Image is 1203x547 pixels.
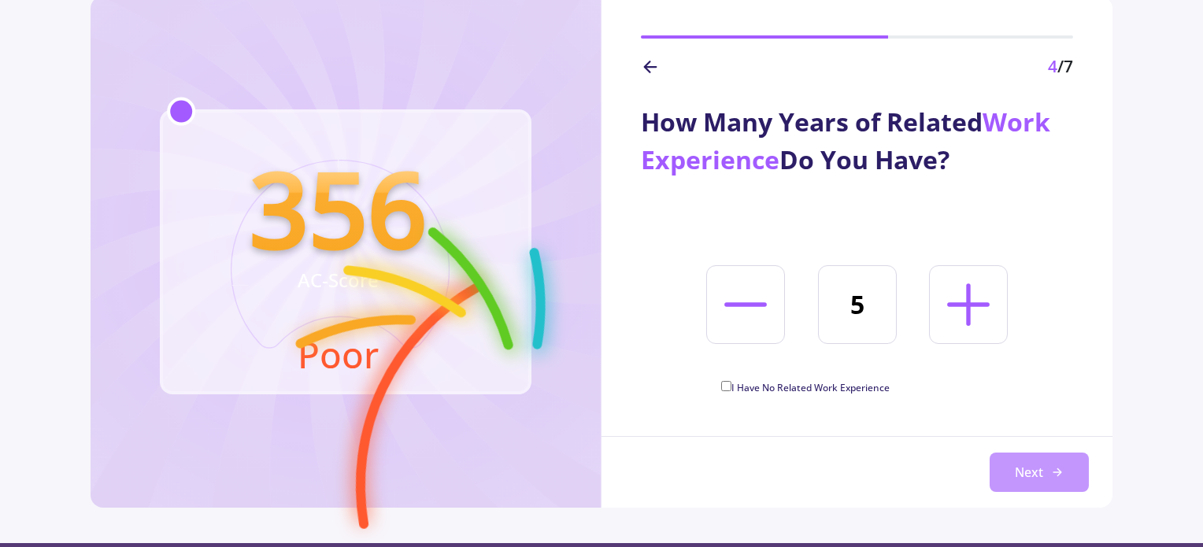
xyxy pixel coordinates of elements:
[250,137,427,279] text: 356
[641,103,1073,179] div: How Many Years of Related Do You Have?
[731,381,890,394] span: I Have No Related Work Experience
[721,381,731,391] input: I Have No Related Work Experience
[1048,55,1057,77] span: 4
[641,105,1050,176] span: Work Experience
[298,267,379,293] text: AC-Score
[990,453,1089,492] button: Next
[1057,55,1073,77] span: /7
[298,330,379,379] text: Poor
